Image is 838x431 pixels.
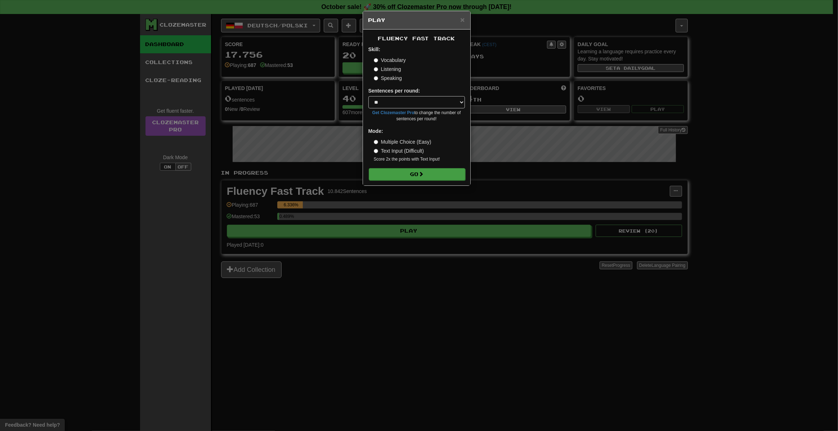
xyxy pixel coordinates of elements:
[374,57,406,64] label: Vocabulary
[374,147,424,154] label: Text Input (Difficult)
[368,110,465,122] small: to change the number of sentences per round!
[368,87,420,94] label: Sentences per round:
[368,46,380,52] strong: Skill:
[374,156,465,162] small: Score 2x the points with Text Input !
[368,128,383,134] strong: Mode:
[374,76,378,81] input: Speaking
[374,138,431,145] label: Multiple Choice (Easy)
[374,149,378,153] input: Text Input (Difficult)
[460,16,465,23] button: Close
[374,67,378,72] input: Listening
[374,58,378,63] input: Vocabulary
[369,168,465,180] button: Go
[372,110,414,115] a: Get Clozemaster Pro
[378,35,455,41] span: Fluency Fast Track
[374,75,402,82] label: Speaking
[374,66,401,73] label: Listening
[368,17,465,24] h5: Play
[460,15,465,24] span: ×
[374,140,378,144] input: Multiple Choice (Easy)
